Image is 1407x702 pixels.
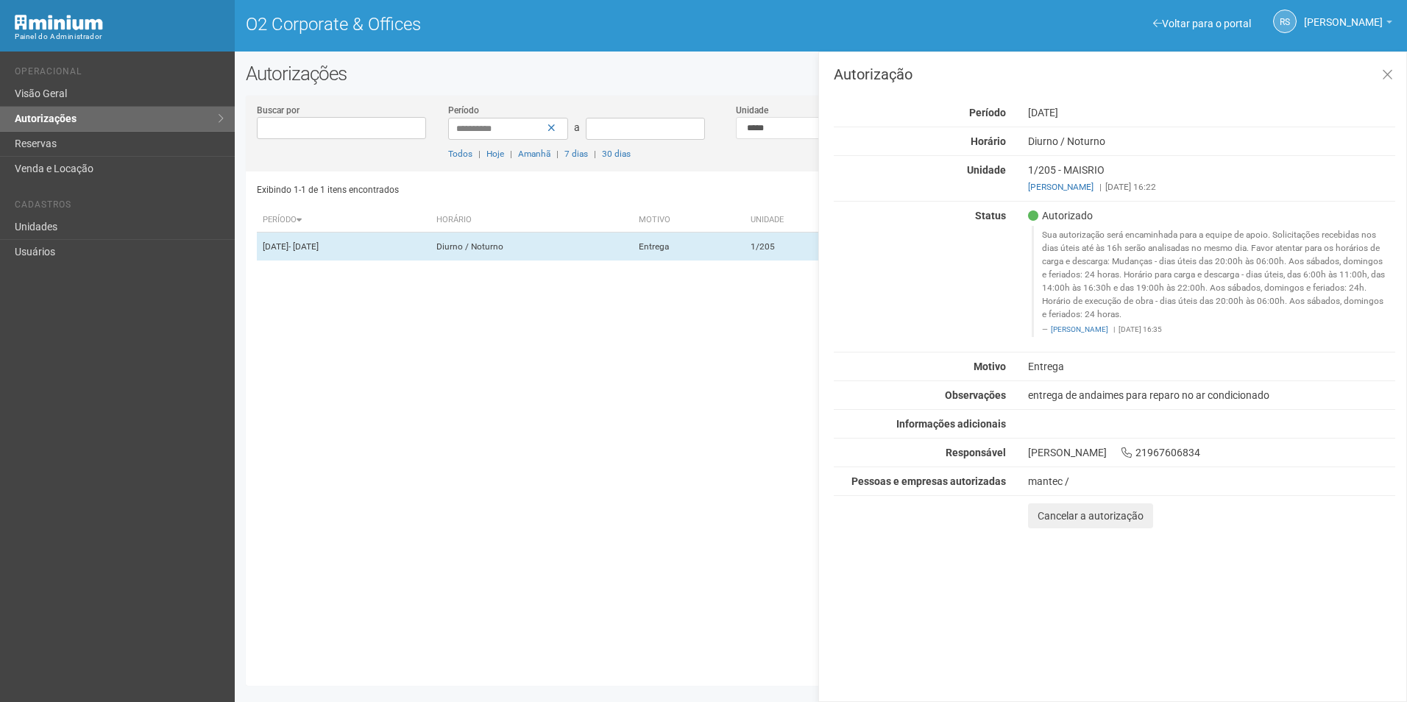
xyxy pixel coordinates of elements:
[1099,182,1102,192] span: |
[257,208,430,233] th: Período
[736,104,768,117] label: Unidade
[15,199,224,215] li: Cadastros
[518,149,550,159] a: Amanhã
[564,149,588,159] a: 7 dias
[1028,180,1395,194] div: [DATE] 16:22
[745,208,860,233] th: Unidade
[257,179,816,201] div: Exibindo 1-1 de 1 itens encontrados
[971,135,1006,147] strong: Horário
[633,208,745,233] th: Motivo
[1153,18,1251,29] a: Voltar para o portal
[1017,135,1406,148] div: Diurno / Noturno
[633,233,745,261] td: Entrega
[896,418,1006,430] strong: Informações adicionais
[1017,163,1406,194] div: 1/205 - MAISRIO
[1042,325,1387,335] footer: [DATE] 16:35
[1304,18,1392,30] a: [PERSON_NAME]
[1051,325,1108,333] a: [PERSON_NAME]
[1028,475,1395,488] div: mantec /
[257,104,300,117] label: Buscar por
[1017,446,1406,459] div: [PERSON_NAME] 21967606834
[967,164,1006,176] strong: Unidade
[556,149,559,159] span: |
[946,447,1006,458] strong: Responsável
[15,66,224,82] li: Operacional
[969,107,1006,118] strong: Período
[430,233,633,261] td: Diurno / Noturno
[510,149,512,159] span: |
[1028,182,1094,192] a: [PERSON_NAME]
[288,241,319,252] span: - [DATE]
[1273,10,1297,33] a: RS
[430,208,633,233] th: Horário
[974,361,1006,372] strong: Motivo
[246,15,810,34] h1: O2 Corporate & Offices
[448,149,472,159] a: Todos
[851,475,1006,487] strong: Pessoas e empresas autorizadas
[1113,325,1115,333] span: |
[574,121,580,133] span: a
[486,149,504,159] a: Hoje
[15,15,103,30] img: Minium
[257,233,430,261] td: [DATE]
[594,149,596,159] span: |
[1304,2,1383,28] span: Rayssa Soares Ribeiro
[1017,389,1406,402] div: entrega de andaimes para reparo no ar condicionado
[448,104,479,117] label: Período
[1028,209,1093,222] span: Autorizado
[745,233,860,261] td: 1/205
[834,67,1395,82] h3: Autorização
[975,210,1006,221] strong: Status
[478,149,481,159] span: |
[1017,106,1406,119] div: [DATE]
[15,30,224,43] div: Painel do Administrador
[945,389,1006,401] strong: Observações
[246,63,1396,85] h2: Autorizações
[1028,503,1153,528] button: Cancelar a autorização
[1032,226,1395,337] blockquote: Sua autorização será encaminhada para a equipe de apoio. Solicitações recebidas nos dias úteis at...
[602,149,631,159] a: 30 dias
[1017,360,1406,373] div: Entrega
